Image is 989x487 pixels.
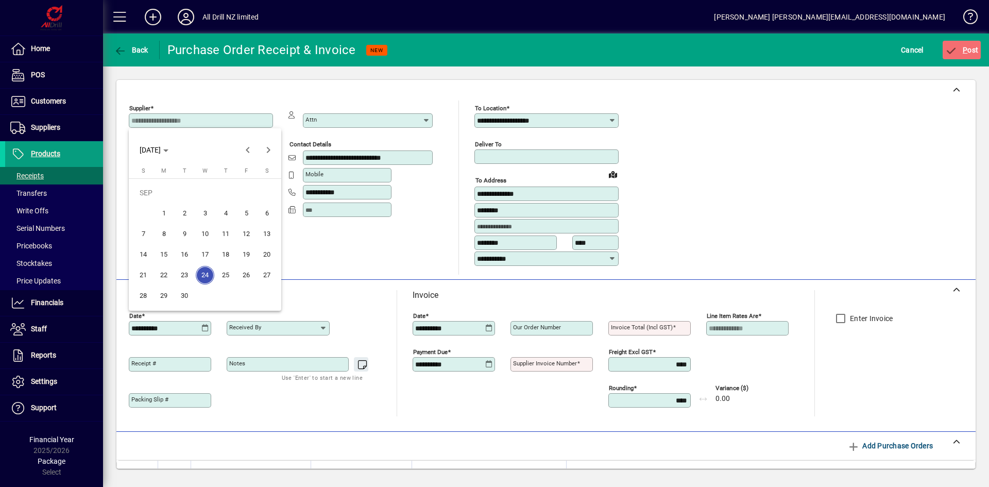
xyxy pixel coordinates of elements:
[154,265,174,286] button: Mon Sep 22 2025
[216,204,235,223] span: 4
[216,225,235,243] span: 11
[258,245,276,264] span: 20
[265,167,269,174] span: S
[202,167,208,174] span: W
[174,265,195,286] button: Tue Sep 23 2025
[175,225,194,243] span: 9
[183,167,186,174] span: T
[257,224,277,244] button: Sat Sep 13 2025
[155,266,173,284] span: 22
[258,225,276,243] span: 13
[196,225,214,243] span: 10
[161,167,166,174] span: M
[133,182,277,203] td: SEP
[257,265,277,286] button: Sat Sep 27 2025
[236,244,257,265] button: Fri Sep 19 2025
[237,266,255,284] span: 26
[175,245,194,264] span: 16
[174,244,195,265] button: Tue Sep 16 2025
[195,244,215,265] button: Wed Sep 17 2025
[196,245,214,264] span: 17
[215,244,236,265] button: Thu Sep 18 2025
[134,266,152,284] span: 21
[195,203,215,224] button: Wed Sep 03 2025
[236,224,257,244] button: Fri Sep 12 2025
[134,287,152,305] span: 28
[236,203,257,224] button: Fri Sep 05 2025
[258,266,276,284] span: 27
[215,265,236,286] button: Thu Sep 25 2025
[133,224,154,244] button: Sun Sep 07 2025
[174,286,195,306] button: Tue Sep 30 2025
[134,225,152,243] span: 7
[155,225,173,243] span: 8
[174,224,195,244] button: Tue Sep 09 2025
[237,245,255,264] span: 19
[237,225,255,243] span: 12
[216,245,235,264] span: 18
[154,224,174,244] button: Mon Sep 08 2025
[257,244,277,265] button: Sat Sep 20 2025
[258,140,279,160] button: Next month
[154,286,174,306] button: Mon Sep 29 2025
[135,141,173,159] button: Choose month and year
[215,224,236,244] button: Thu Sep 11 2025
[237,140,258,160] button: Previous month
[155,287,173,305] span: 29
[195,265,215,286] button: Wed Sep 24 2025
[216,266,235,284] span: 25
[134,245,152,264] span: 14
[140,146,161,154] span: [DATE]
[155,245,173,264] span: 15
[237,204,255,223] span: 5
[196,266,214,284] span: 24
[245,167,248,174] span: F
[195,224,215,244] button: Wed Sep 10 2025
[175,287,194,305] span: 30
[236,265,257,286] button: Fri Sep 26 2025
[224,167,228,174] span: T
[155,204,173,223] span: 1
[175,266,194,284] span: 23
[133,244,154,265] button: Sun Sep 14 2025
[196,204,214,223] span: 3
[174,203,195,224] button: Tue Sep 02 2025
[258,204,276,223] span: 6
[215,203,236,224] button: Thu Sep 04 2025
[133,286,154,306] button: Sun Sep 28 2025
[154,203,174,224] button: Mon Sep 01 2025
[175,204,194,223] span: 2
[133,265,154,286] button: Sun Sep 21 2025
[154,244,174,265] button: Mon Sep 15 2025
[142,167,145,174] span: S
[257,203,277,224] button: Sat Sep 06 2025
